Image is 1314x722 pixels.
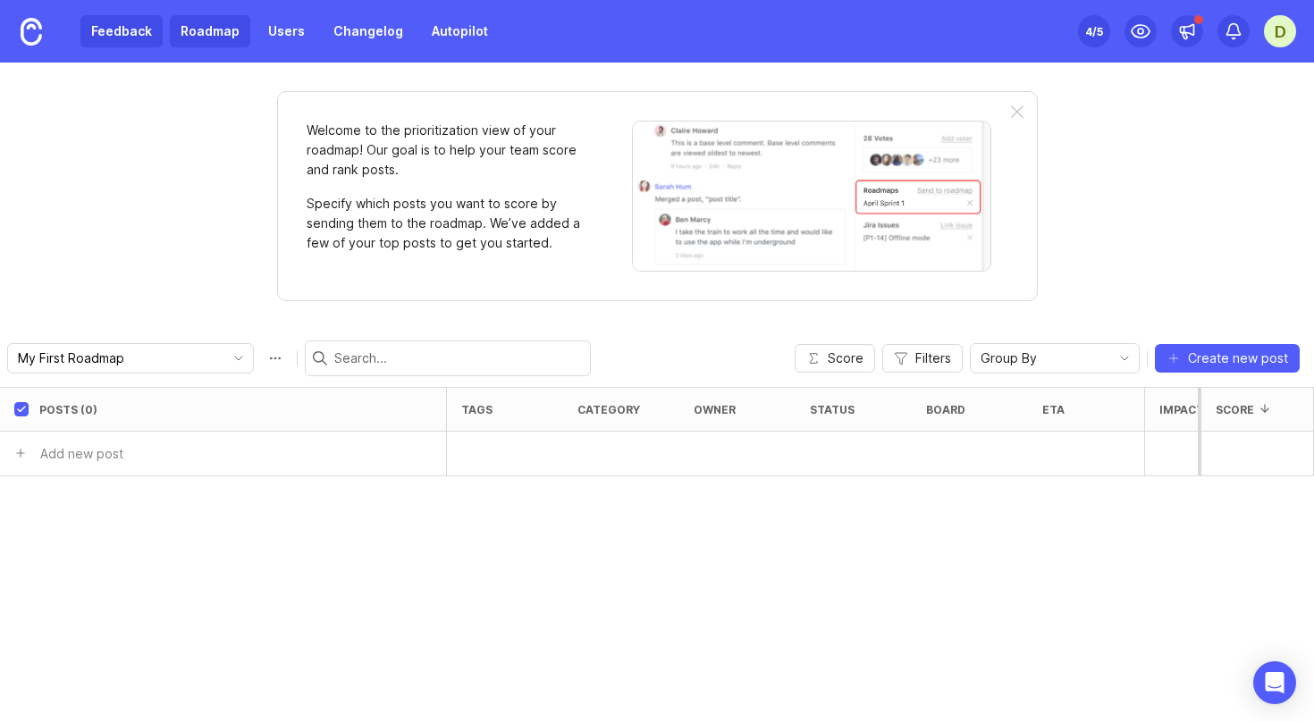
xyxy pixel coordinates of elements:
div: category [577,402,640,416]
div: Impact [1159,402,1204,416]
p: Welcome to the prioritization view of your roadmap! Our goal is to help your team score and rank ... [307,121,587,180]
a: Roadmap [170,15,250,47]
input: Search... [334,348,583,368]
svg: toggle icon [1110,351,1139,365]
div: toggle menu [7,343,254,374]
div: board [926,402,965,416]
button: Create new post [1155,344,1300,373]
div: tags [461,402,493,416]
button: Filters [882,344,963,373]
button: 4/5 [1078,15,1110,47]
button: D [1264,15,1296,47]
img: When viewing a post, you can send it to a roadmap [632,121,991,272]
div: owner [694,402,736,416]
span: Group By [981,348,1037,368]
a: Feedback [80,15,163,47]
button: Score [795,344,875,373]
div: Posts (0) [39,402,97,416]
a: Autopilot [421,15,499,47]
button: Roadmap options [261,344,290,373]
span: Score [828,349,863,367]
div: Open Intercom Messenger [1253,661,1296,704]
svg: toggle icon [224,351,253,365]
img: Canny Home [21,18,42,46]
a: Users [257,15,316,47]
span: Create new post [1188,349,1288,367]
span: Filters [915,349,951,367]
div: toggle menu [970,343,1140,374]
a: Changelog [323,15,414,47]
div: 4 /5 [1085,19,1103,44]
input: My First Roadmap [18,348,215,368]
div: Score [1216,402,1254,416]
div: Add new post [40,443,123,463]
div: status [810,402,855,416]
p: Specify which posts you want to score by sending them to the roadmap. We’ve added a few of your t... [307,194,587,253]
div: eta [1042,402,1065,416]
